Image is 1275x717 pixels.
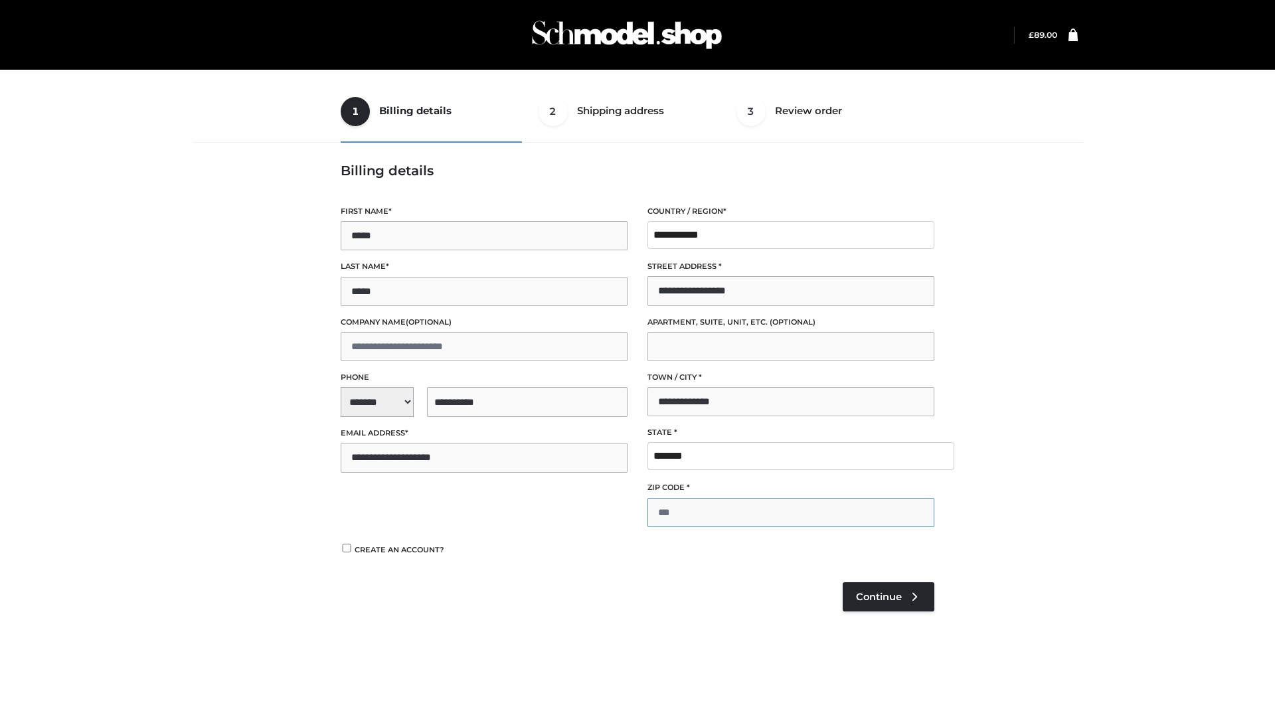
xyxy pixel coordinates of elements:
span: Continue [856,591,902,603]
label: Last name [341,260,628,273]
a: £89.00 [1029,30,1057,40]
label: Phone [341,371,628,384]
a: Continue [843,582,934,611]
span: £ [1029,30,1034,40]
h3: Billing details [341,163,934,179]
span: (optional) [406,317,452,327]
span: Create an account? [355,545,444,554]
label: First name [341,205,628,218]
img: Schmodel Admin 964 [527,9,726,61]
label: Country / Region [647,205,934,218]
label: Apartment, suite, unit, etc. [647,316,934,329]
label: ZIP Code [647,481,934,494]
bdi: 89.00 [1029,30,1057,40]
label: Street address [647,260,934,273]
input: Create an account? [341,544,353,552]
label: State [647,426,934,439]
label: Town / City [647,371,934,384]
span: (optional) [770,317,815,327]
label: Email address [341,427,628,439]
label: Company name [341,316,628,329]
